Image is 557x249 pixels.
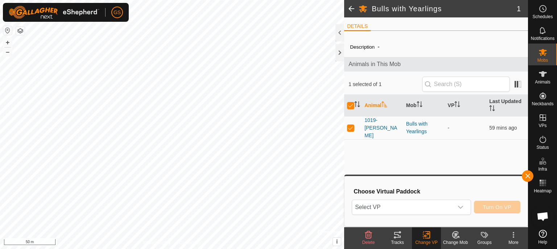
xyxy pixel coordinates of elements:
a: Privacy Policy [144,240,171,246]
th: Mob [403,95,445,117]
span: Animals in This Mob [348,60,524,69]
th: Animal [362,95,403,117]
th: Last Updated [486,95,528,117]
h3: Choose Virtual Paddock [354,188,520,195]
span: Neckbands [532,102,553,106]
div: Change Mob [441,239,470,246]
div: Change VP [412,239,441,246]
a: Contact Us [179,240,201,246]
span: Animals [535,80,550,84]
span: Status [536,145,549,150]
span: Turn On VP [483,204,511,210]
div: Bulls with Yearlings [406,120,442,135]
span: - [375,41,382,53]
div: Open chat [532,205,554,227]
p-sorticon: Activate to sort [417,102,422,108]
span: Select VP [352,200,453,215]
button: Map Layers [16,26,25,35]
a: Help [528,227,557,247]
img: Gallagher Logo [9,6,99,19]
button: Reset Map [3,26,12,35]
span: Help [538,240,547,244]
span: 11 Sept 2025, 7:40 pm [489,125,517,131]
button: i [333,238,341,246]
app-display-virtual-paddock-transition: - [448,125,450,131]
span: Heatmap [534,189,552,193]
th: VP [445,95,487,117]
div: Tracks [383,239,412,246]
div: More [499,239,528,246]
p-sorticon: Activate to sort [454,102,460,108]
span: VPs [539,123,546,128]
span: Infra [538,167,547,171]
span: GS [114,9,121,16]
span: Schedules [532,15,553,19]
p-sorticon: Activate to sort [489,106,495,112]
input: Search (S) [422,77,510,92]
label: Description [350,44,375,50]
p-sorticon: Activate to sort [381,102,387,108]
span: i [336,238,338,245]
button: – [3,48,12,56]
button: + [3,38,12,47]
div: Groups [470,239,499,246]
span: 1 selected of 1 [348,81,422,88]
span: 1019-[PERSON_NAME] [364,117,400,139]
button: Turn On VP [474,201,520,213]
span: Delete [362,240,375,245]
p-sorticon: Activate to sort [354,102,360,108]
span: Mobs [537,58,548,62]
h2: Bulls with Yearlings [372,4,517,13]
span: 1 [517,3,521,14]
span: Notifications [531,36,554,41]
li: DETAILS [344,23,371,31]
div: dropdown trigger [453,200,468,215]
